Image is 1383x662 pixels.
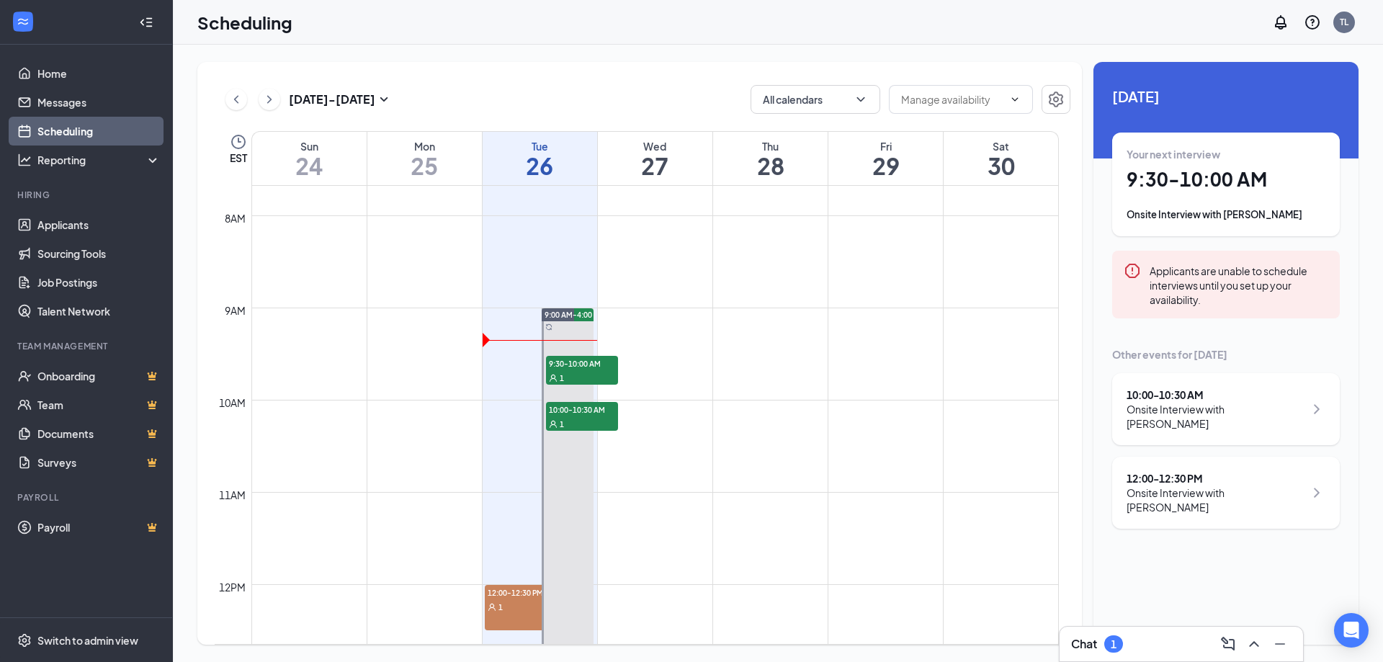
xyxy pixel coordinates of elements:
svg: ComposeMessage [1219,635,1237,653]
svg: Clock [230,133,247,151]
div: Open Intercom Messenger [1334,613,1369,648]
a: Home [37,59,161,88]
div: Onsite Interview with [PERSON_NAME] [1127,486,1304,514]
svg: User [549,420,558,429]
div: 12:00 - 12:30 PM [1127,471,1304,486]
div: Sun [252,139,367,153]
h1: 24 [252,153,367,178]
a: OnboardingCrown [37,362,161,390]
div: Sat [944,139,1058,153]
div: Payroll [17,491,158,504]
a: August 29, 2025 [828,132,943,185]
span: 10:00-10:30 AM [546,402,618,416]
div: Hiring [17,189,158,201]
div: 8am [222,210,249,226]
div: Reporting [37,153,161,167]
span: 9:00 AM-4:00 PM [545,310,604,320]
h1: 26 [483,153,597,178]
div: 11am [216,487,249,503]
a: August 27, 2025 [598,132,712,185]
div: Mon [367,139,482,153]
svg: ChevronDown [1009,94,1021,105]
div: 9am [222,303,249,318]
button: Minimize [1268,632,1292,656]
a: Talent Network [37,297,161,326]
span: [DATE] [1112,85,1340,107]
svg: Error [1124,262,1141,279]
div: Other events for [DATE] [1112,347,1340,362]
a: Messages [37,88,161,117]
h1: 9:30 - 10:00 AM [1127,167,1325,192]
a: PayrollCrown [37,513,161,542]
svg: Sync [545,323,552,331]
svg: SmallChevronDown [375,91,393,108]
button: ChevronRight [259,89,280,110]
div: 10am [216,395,249,411]
a: August 24, 2025 [252,132,367,185]
a: Applicants [37,210,161,239]
a: TeamCrown [37,390,161,419]
a: August 28, 2025 [713,132,828,185]
span: EST [230,151,247,165]
button: ComposeMessage [1217,632,1240,656]
div: Fri [828,139,943,153]
span: 12:00-12:30 PM [485,585,557,599]
h1: 30 [944,153,1058,178]
svg: User [488,603,496,612]
div: 10:00 - 10:30 AM [1127,388,1304,402]
svg: ChevronLeft [229,91,243,108]
svg: ChevronRight [262,91,277,108]
div: 12pm [216,579,249,595]
div: Your next interview [1127,147,1325,161]
svg: QuestionInfo [1304,14,1321,31]
button: Settings [1042,85,1070,114]
svg: User [549,374,558,383]
svg: ChevronDown [854,92,868,107]
svg: ChevronRight [1308,401,1325,418]
div: Wed [598,139,712,153]
svg: ChevronRight [1308,484,1325,501]
a: August 25, 2025 [367,132,482,185]
svg: Settings [1047,91,1065,108]
div: Onsite Interview with [PERSON_NAME] [1127,402,1304,431]
a: August 26, 2025 [483,132,597,185]
div: Applicants are unable to schedule interviews until you set up your availability. [1150,262,1328,307]
a: Job Postings [37,268,161,297]
span: 9:30-10:00 AM [546,356,618,370]
svg: WorkstreamLogo [16,14,30,29]
svg: Analysis [17,153,32,167]
h1: 29 [828,153,943,178]
h1: Scheduling [197,10,292,35]
span: 1 [560,419,564,429]
button: ChevronLeft [225,89,247,110]
div: 1 [1111,638,1116,650]
div: Tue [483,139,597,153]
input: Manage availability [901,91,1003,107]
svg: Minimize [1271,635,1289,653]
a: SurveysCrown [37,448,161,477]
button: ChevronUp [1243,632,1266,656]
div: Team Management [17,340,158,352]
a: Sourcing Tools [37,239,161,268]
svg: ChevronUp [1245,635,1263,653]
h1: 27 [598,153,712,178]
div: TL [1340,16,1348,28]
span: 1 [498,602,503,612]
h1: 25 [367,153,482,178]
h1: 28 [713,153,828,178]
h3: Chat [1071,636,1097,652]
svg: Notifications [1272,14,1289,31]
a: DocumentsCrown [37,419,161,448]
button: All calendarsChevronDown [751,85,880,114]
svg: Collapse [139,15,153,30]
span: 1 [560,373,564,383]
a: Scheduling [37,117,161,146]
svg: Settings [17,633,32,648]
div: Onsite Interview with [PERSON_NAME] [1127,207,1325,222]
div: Switch to admin view [37,633,138,648]
h3: [DATE] - [DATE] [289,91,375,107]
a: August 30, 2025 [944,132,1058,185]
div: Thu [713,139,828,153]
